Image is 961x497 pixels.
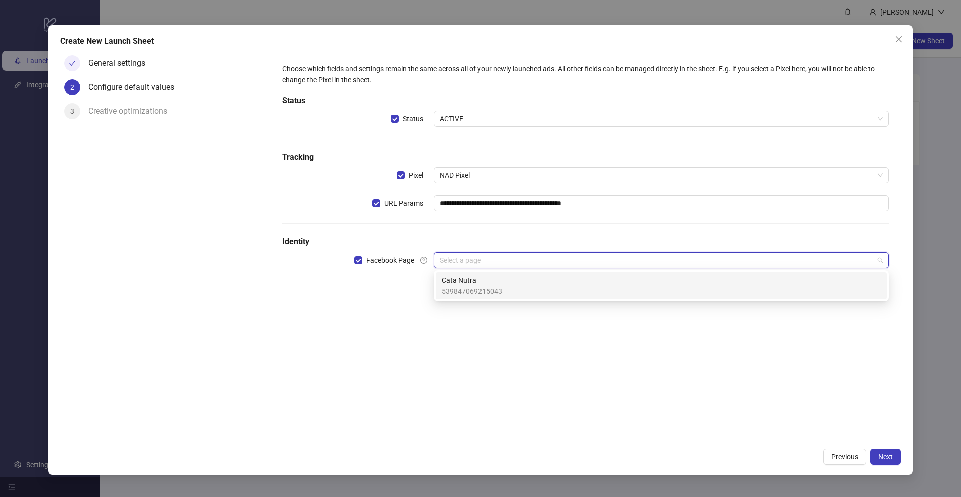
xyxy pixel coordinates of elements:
span: Pixel [405,170,427,181]
button: Close [891,31,907,47]
span: close [895,35,903,43]
div: Configure default values [88,79,182,95]
span: Cata Nutra [442,275,502,286]
span: 2 [70,83,74,91]
span: question-circle [420,257,427,264]
span: Previous [831,453,858,461]
div: Creative optimizations [88,103,175,119]
span: ACTIVE [440,111,883,126]
div: Choose which fields and settings remain the same across all of your newly launched ads. All other... [282,63,889,85]
span: Status [399,113,427,124]
div: Cata Nutra [436,272,887,299]
h5: Status [282,95,889,107]
span: 539847069215043 [442,286,502,297]
div: General settings [88,55,153,71]
button: Previous [823,449,866,465]
span: Next [878,453,893,461]
span: Facebook Page [362,255,418,266]
h5: Tracking [282,151,889,163]
span: URL Params [380,198,427,209]
span: close-circle [877,172,883,178]
div: Create New Launch Sheet [60,35,901,47]
button: Next [870,449,901,465]
span: NAD Pixel [440,168,883,183]
h5: Identity [282,236,889,248]
span: 3 [70,107,74,115]
span: check [69,60,76,67]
